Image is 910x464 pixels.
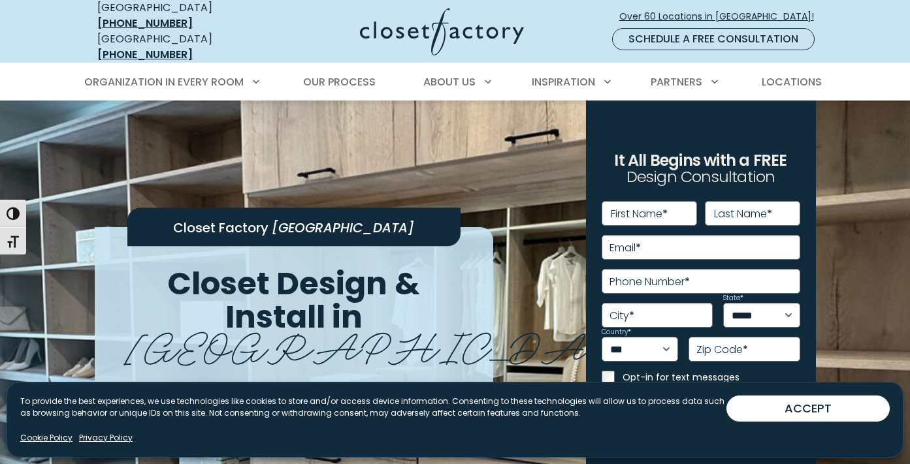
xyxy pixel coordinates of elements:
[602,329,631,335] label: Country
[609,243,641,253] label: Email
[619,10,824,23] span: Over 60 Locations in [GEOGRAPHIC_DATA]!
[723,295,743,302] label: State
[272,219,414,237] span: [GEOGRAPHIC_DATA]
[303,74,376,89] span: Our Process
[97,31,257,63] div: [GEOGRAPHIC_DATA]
[125,314,683,373] span: [GEOGRAPHIC_DATA]
[619,5,825,28] a: Over 60 Locations in [GEOGRAPHIC_DATA]!
[225,262,421,339] span: & Install in
[611,209,668,219] label: First Name
[75,64,836,101] nav: Primary Menu
[612,28,815,50] a: Schedule a Free Consultation
[623,371,800,384] label: Opt-in for text messages
[167,262,387,305] span: Closet Design
[614,149,787,171] span: It All Begins with a FREE
[173,219,268,237] span: Closet Factory
[609,311,634,321] label: City
[651,74,702,89] span: Partners
[726,395,890,422] button: ACCEPT
[532,74,595,89] span: Inspiration
[84,74,244,89] span: Organization in Every Room
[696,345,748,355] label: Zip Code
[97,16,193,31] a: [PHONE_NUMBER]
[762,74,822,89] span: Locations
[714,209,772,219] label: Last Name
[20,395,726,419] p: To provide the best experiences, we use technologies like cookies to store and/or access device i...
[360,8,524,55] img: Closet Factory Logo
[626,166,775,188] span: Design Consultation
[97,47,193,62] a: [PHONE_NUMBER]
[423,74,476,89] span: About Us
[20,432,73,444] a: Cookie Policy
[609,277,690,287] label: Phone Number
[79,432,133,444] a: Privacy Policy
